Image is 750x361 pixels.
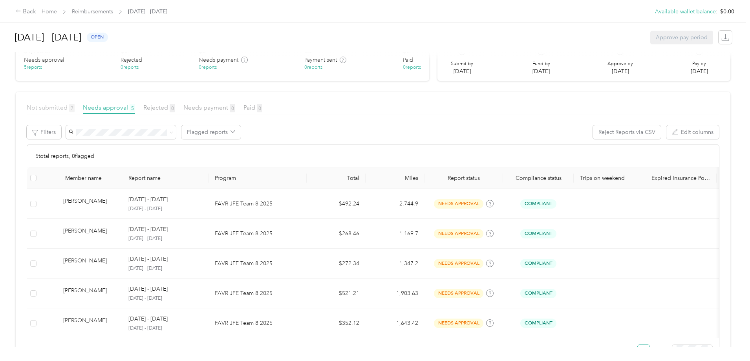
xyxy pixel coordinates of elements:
[128,265,202,272] p: [DATE] - [DATE]
[366,219,424,249] td: 1,169.7
[520,229,556,238] span: Compliant
[16,7,36,16] div: Back
[509,175,567,181] span: Compliance status
[366,308,424,338] td: 1,643.42
[434,199,483,208] span: needs approval
[40,167,122,189] th: Member name
[128,295,202,302] p: [DATE] - [DATE]
[622,345,634,357] li: Previous Page
[451,67,473,75] p: [DATE]
[434,319,483,328] span: needs approval
[607,67,633,75] p: [DATE]
[128,325,202,332] p: [DATE] - [DATE]
[183,104,235,111] span: Needs payment
[520,199,556,208] span: Compliant
[121,64,139,71] div: 0 reports
[655,7,716,16] button: Available wallet balance
[651,175,710,181] p: Expired Insurance Policy
[691,60,708,68] p: Pay by
[215,229,300,238] p: FAVR JFE Team 8 2025
[128,235,202,242] p: [DATE] - [DATE]
[593,125,661,139] button: Reject Reports via CSV
[304,64,322,71] div: 0 reports
[215,289,300,298] p: FAVR JFE Team 8 2025
[27,145,719,167] div: 5 total reports, 0 flagged
[431,175,497,181] span: Report status
[143,104,175,111] span: Rejected
[622,345,634,357] button: left
[230,104,235,112] span: 0
[128,205,202,213] p: [DATE] - [DATE]
[366,189,424,219] td: 2,744.9
[434,289,483,298] span: needs approval
[215,200,300,208] p: FAVR JFE Team 8 2025
[257,104,262,112] span: 0
[366,249,424,279] td: 1,347.2
[209,308,307,338] td: FAVR JFE Team 8 2025
[209,189,307,219] td: FAVR JFE Team 8 2025
[520,319,556,328] span: Compliant
[215,319,300,328] p: FAVR JFE Team 8 2025
[209,249,307,279] td: FAVR JFE Team 8 2025
[72,8,113,15] a: Reimbursements
[63,197,116,211] div: [PERSON_NAME]
[720,7,734,16] span: $0.00
[307,308,366,338] td: $352.12
[63,286,116,300] div: [PERSON_NAME]
[128,315,168,323] p: [DATE] - [DATE]
[63,257,116,270] div: [PERSON_NAME]
[128,195,168,204] p: [DATE] - [DATE]
[209,279,307,308] td: FAVR JFE Team 8 2025
[434,259,483,268] span: needs approval
[69,104,75,112] span: 7
[571,345,618,356] span: Showing 5 out of 5
[672,345,713,357] div: Page Size
[199,64,217,71] div: 0 reports
[580,175,639,181] p: Trips on weekend
[451,60,473,68] p: Submit by
[83,104,135,111] span: Needs approval
[653,345,666,357] li: Next Page
[313,175,359,181] div: Total
[27,104,75,111] span: Not submitted
[122,167,209,189] th: Report name
[170,104,175,112] span: 0
[403,64,421,71] div: 0 reports
[27,125,61,139] button: Filters
[65,175,116,181] div: Member name
[209,167,307,189] th: Program
[63,227,116,240] div: [PERSON_NAME]
[307,189,366,219] td: $492.24
[128,285,168,293] p: [DATE] - [DATE]
[691,67,708,75] p: [DATE]
[307,279,366,308] td: $521.21
[307,249,366,279] td: $272.34
[24,64,42,71] div: 5 reports
[215,259,300,268] p: FAVR JFE Team 8 2025
[128,225,168,234] p: [DATE] - [DATE]
[532,67,550,75] p: [DATE]
[181,125,241,139] button: Flagged reports
[128,255,168,264] p: [DATE] - [DATE]
[63,316,116,330] div: [PERSON_NAME]
[653,345,666,357] button: right
[677,345,708,357] span: 25 / page
[130,104,135,112] span: 5
[209,219,307,249] td: FAVR JFE Team 8 2025
[366,279,424,308] td: 1,903.63
[87,33,108,42] span: open
[434,229,483,238] span: needs approval
[607,60,633,68] p: Approve by
[532,60,550,68] p: Fund by
[307,219,366,249] td: $268.46
[638,345,649,357] a: 1
[243,104,262,111] span: Paid
[520,289,556,298] span: Compliant
[15,28,81,47] h1: [DATE] - [DATE]
[666,125,719,139] button: Edit columns
[372,175,418,181] div: Miles
[128,7,167,16] span: [DATE] - [DATE]
[706,317,750,361] iframe: Everlance-gr Chat Button Frame
[42,8,57,15] a: Home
